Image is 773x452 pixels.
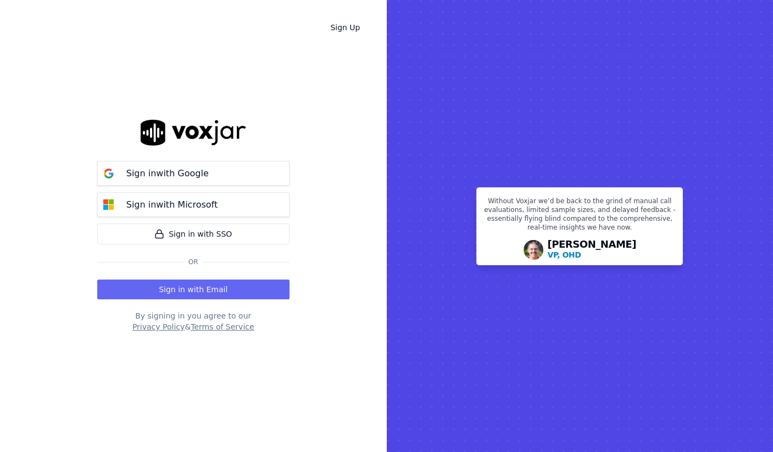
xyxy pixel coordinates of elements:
[321,18,369,37] a: Sign Up
[191,321,254,332] button: Terms of Service
[97,161,290,186] button: Sign inwith Google
[524,240,543,260] img: Avatar
[126,167,209,180] p: Sign in with Google
[483,197,676,236] p: Without Voxjar we’d be back to the grind of manual call evaluations, limited sample sizes, and de...
[132,321,185,332] button: Privacy Policy
[184,258,203,266] span: Or
[97,310,290,332] div: By signing in you agree to our &
[141,120,246,146] img: logo
[548,249,581,260] p: VP, OHD
[97,192,290,217] button: Sign inwith Microsoft
[98,163,120,185] img: google Sign in button
[97,280,290,299] button: Sign in with Email
[98,194,120,216] img: microsoft Sign in button
[548,239,637,260] div: [PERSON_NAME]
[97,224,290,244] a: Sign in with SSO
[126,198,218,211] p: Sign in with Microsoft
